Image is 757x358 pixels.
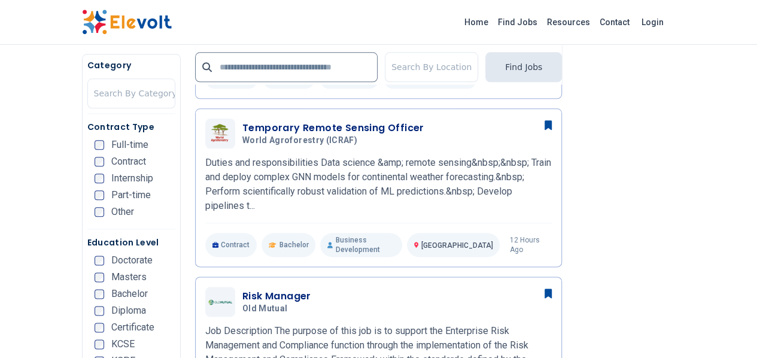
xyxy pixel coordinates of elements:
span: Masters [111,272,147,282]
input: Certificate [95,323,104,332]
p: Contract [205,233,257,257]
span: Bachelor [279,240,308,250]
h3: Risk Manager [242,289,311,304]
a: Contact [595,13,634,32]
h5: Education Level [87,236,175,248]
span: Bachelor [111,289,148,299]
p: Duties and responsibilities Data science &amp; remote sensing&nbsp;&nbsp; Train and deploy comple... [205,156,552,213]
a: Resources [542,13,595,32]
a: World agroforestry (ICRAF)Temporary Remote Sensing OfficerWorld agroforestry (ICRAF)Duties and re... [205,119,552,257]
input: Part-time [95,190,104,200]
span: Other [111,207,134,217]
button: Find Jobs [485,52,562,82]
img: World agroforestry (ICRAF) [208,120,232,147]
h3: Temporary Remote Sensing Officer [242,121,424,135]
input: Internship [95,174,104,183]
input: Other [95,207,104,217]
span: Certificate [111,323,154,332]
h5: Category [87,59,175,71]
span: Part-time [111,190,151,200]
input: Masters [95,272,104,282]
input: Contract [95,157,104,166]
input: Full-time [95,140,104,150]
span: Diploma [111,306,146,315]
input: KCSE [95,339,104,349]
span: [GEOGRAPHIC_DATA] [421,241,492,250]
span: Contract [111,157,146,166]
img: Old Mutual [208,290,232,314]
span: Full-time [111,140,148,150]
p: 12 hours ago [509,235,552,254]
input: Diploma [95,306,104,315]
h5: Contract Type [87,121,175,133]
input: Doctorate [95,256,104,265]
span: KCSE [111,339,135,349]
span: World agroforestry (ICRAF) [242,135,357,146]
a: Login [634,10,671,34]
img: Elevolt [82,10,172,35]
a: Home [460,13,493,32]
p: Business Development [320,233,402,257]
span: Old Mutual [242,304,288,314]
iframe: Chat Widget [697,301,757,358]
a: Find Jobs [493,13,542,32]
span: Doctorate [111,256,153,265]
span: Internship [111,174,153,183]
input: Bachelor [95,289,104,299]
